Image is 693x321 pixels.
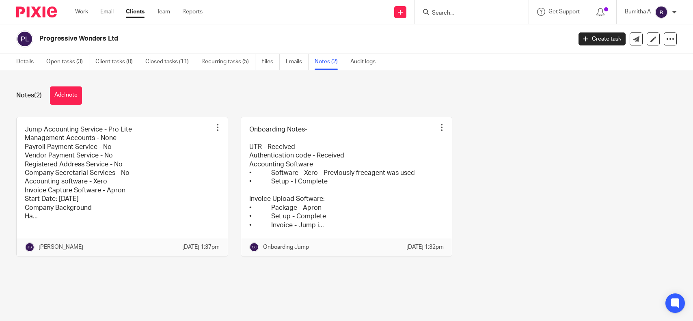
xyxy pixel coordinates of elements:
a: Files [261,54,280,70]
a: Work [75,8,88,16]
a: Clients [126,8,145,16]
span: Get Support [548,9,580,15]
img: svg%3E [249,242,259,252]
p: [PERSON_NAME] [39,243,83,251]
p: [DATE] 1:32pm [406,243,444,251]
a: Create task [579,32,626,45]
img: svg%3E [16,30,33,47]
button: Add note [50,86,82,105]
a: Email [100,8,114,16]
h1: Notes [16,91,42,100]
a: Reports [182,8,203,16]
p: Onboarding Jump [263,243,309,251]
h2: Progressive Wonders Ltd [39,34,461,43]
a: Team [157,8,170,16]
a: Audit logs [350,54,382,70]
a: Recurring tasks (5) [201,54,255,70]
a: Notes (2) [315,54,344,70]
img: svg%3E [655,6,668,19]
a: Open tasks (3) [46,54,89,70]
img: svg%3E [25,242,35,252]
img: Pixie [16,6,57,17]
a: Closed tasks (11) [145,54,195,70]
p: Bumitha A [625,8,651,16]
a: Emails [286,54,309,70]
input: Search [431,10,504,17]
a: Details [16,54,40,70]
a: Client tasks (0) [95,54,139,70]
span: (2) [34,92,42,99]
p: [DATE] 1:37pm [182,243,220,251]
